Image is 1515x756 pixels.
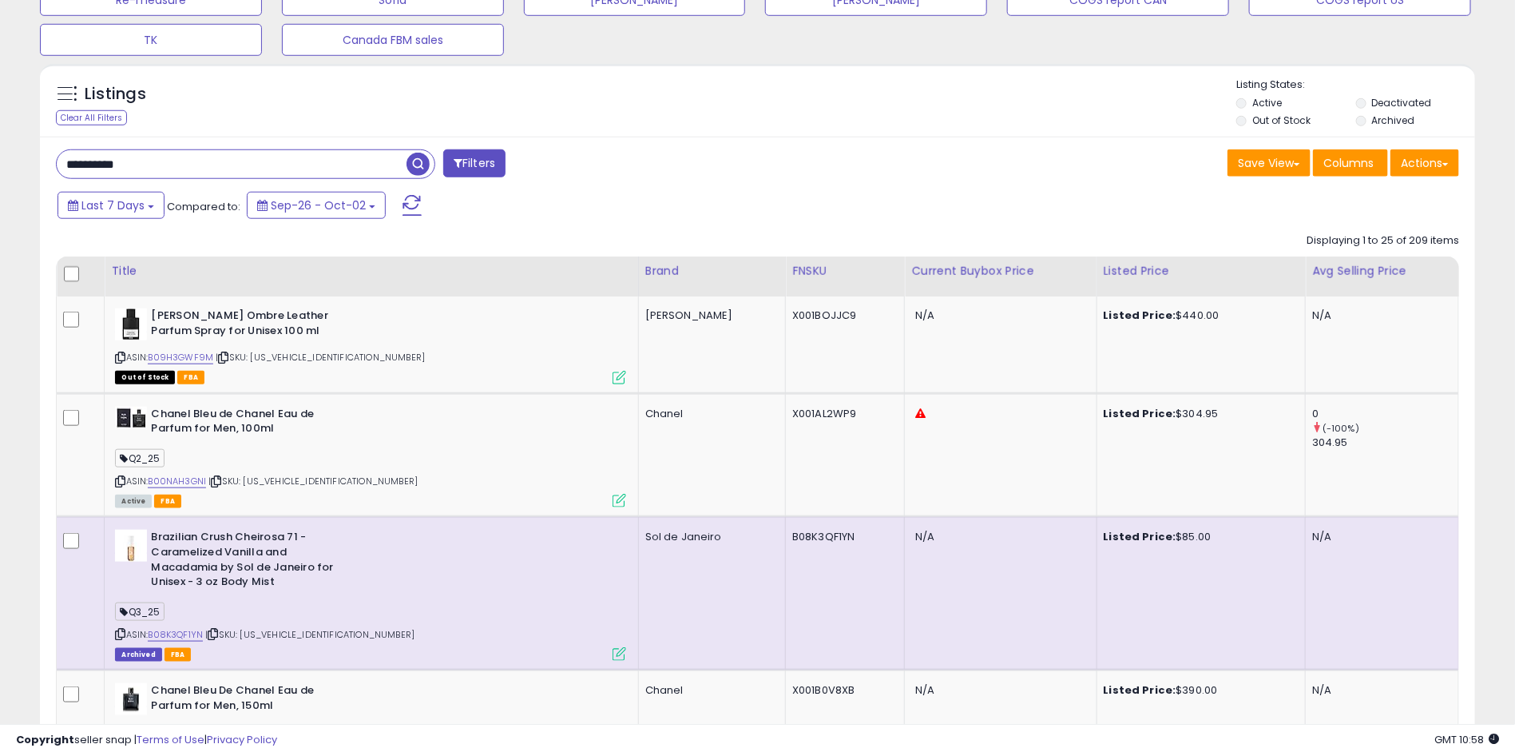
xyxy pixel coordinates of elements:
label: Out of Stock [1253,113,1311,127]
div: X001B0V8XB [792,683,892,698]
b: Listed Price: [1104,682,1176,698]
label: Deactivated [1372,96,1432,109]
div: Chanel [645,683,773,698]
span: Last 7 Days [81,197,145,213]
b: [PERSON_NAME] Ombre Leather Parfum Spray for Unisex 100 ml [151,308,345,342]
span: N/A [915,529,934,544]
button: Sep-26 - Oct-02 [247,192,386,219]
div: N/A [1312,530,1446,544]
small: (-100%) [1323,422,1359,435]
div: [PERSON_NAME] [645,308,773,323]
span: FBA [154,495,181,508]
div: B08K3QF1YN [792,530,892,544]
div: Avg Selling Price [1312,263,1452,280]
a: B08K3QF1YN [148,628,203,642]
b: Listed Price: [1104,406,1176,421]
div: X001BOJJC9 [792,308,892,323]
span: N/A [915,682,934,698]
div: 304.95 [1312,436,1458,450]
button: Filters [443,149,506,177]
b: Listed Price: [1104,529,1176,544]
strong: Copyright [16,732,74,747]
div: Current Buybox Price [911,263,1089,280]
a: B00NAH3GNI [148,475,206,488]
div: ASIN: [115,407,625,507]
a: Terms of Use [137,732,204,747]
div: Chanel [645,407,773,421]
p: Listing States: [1236,78,1475,93]
img: 31euGcJocBL._SL40_.jpg [115,683,147,715]
span: Compared to: [167,199,240,214]
span: | SKU: [US_VEHICLE_IDENTIFICATION_NUMBER] [216,351,425,364]
div: Displaying 1 to 25 of 209 items [1307,233,1459,249]
button: Columns [1313,149,1388,177]
span: FBA [177,371,204,384]
h5: Listings [85,83,146,105]
span: Columns [1323,155,1374,171]
div: seller snap | | [16,733,277,748]
span: | SKU: [US_VEHICLE_IDENTIFICATION_NUMBER] [208,475,418,487]
button: Actions [1390,149,1459,177]
label: Archived [1372,113,1415,127]
span: FBA [165,648,192,662]
button: TK [40,24,262,56]
button: Last 7 Days [58,192,165,219]
span: Q2_25 [115,449,165,468]
div: $390.00 [1104,683,1293,698]
span: Listings that have been deleted from Seller Central [115,648,161,662]
span: | SKU: [US_VEHICLE_IDENTIFICATION_NUMBER] [205,628,414,641]
div: N/A [1312,683,1446,698]
div: $304.95 [1104,407,1293,421]
img: 31suACYxZEL._SL40_.jpg [115,308,147,340]
span: All listings that are currently out of stock and unavailable for purchase on Amazon [115,371,175,384]
b: Chanel Bleu de Chanel Eau de Parfum for Men, 100ml [151,407,345,440]
span: N/A [915,308,934,323]
div: 0 [1312,407,1458,421]
span: Sep-26 - Oct-02 [271,197,366,213]
div: Clear All Filters [56,110,127,125]
div: ASIN: [115,308,625,383]
div: N/A [1312,308,1446,323]
img: 31fI+NUjtaL._SL40_.jpg [115,530,147,562]
span: 2025-10-10 10:58 GMT [1434,732,1499,747]
a: B09H3GWF9M [148,351,213,364]
div: Listed Price [1104,263,1299,280]
div: X001AL2WP9 [792,407,892,421]
div: $440.00 [1104,308,1293,323]
button: Save View [1227,149,1311,177]
button: Canada FBM sales [282,24,504,56]
b: Chanel Bleu De Chanel Eau de Parfum for Men, 150ml [151,683,345,717]
img: 31b1TcnvwHL._SL40_.jpg [115,407,147,428]
b: Brazilian Crush Cheirosa 71 - Caramelized Vanilla and Macadamia by Sol de Janeiro for Unisex - 3 ... [151,530,345,593]
a: Privacy Policy [207,732,277,747]
div: Brand [645,263,779,280]
span: Q3_25 [115,603,165,621]
div: $85.00 [1104,530,1293,544]
div: Title [111,263,631,280]
div: FNSKU [792,263,898,280]
span: All listings currently available for purchase on Amazon [115,495,152,508]
label: Active [1253,96,1283,109]
div: Sol de Janeiro [645,530,773,544]
b: Listed Price: [1104,308,1176,323]
div: ASIN: [115,530,625,659]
